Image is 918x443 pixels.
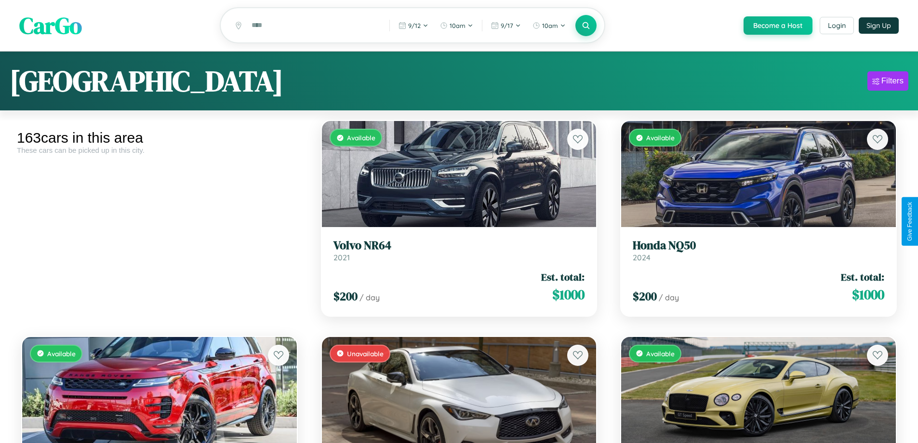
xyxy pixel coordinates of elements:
h3: Honda NQ50 [633,239,884,253]
span: $ 200 [633,288,657,304]
a: Honda NQ502024 [633,239,884,262]
h1: [GEOGRAPHIC_DATA] [10,61,283,101]
button: Filters [867,71,908,91]
span: Est. total: [841,270,884,284]
span: Available [347,134,375,142]
span: $ 1000 [852,285,884,304]
span: 9 / 17 [501,22,513,29]
div: These cars can be picked up in this city. [17,146,302,154]
span: CarGo [19,10,82,41]
span: $ 1000 [552,285,585,304]
span: $ 200 [333,288,358,304]
span: / day [659,293,679,302]
button: Become a Host [744,16,812,35]
span: 10am [450,22,466,29]
div: 163 cars in this area [17,130,302,146]
button: 10am [435,18,478,33]
span: Available [646,349,675,358]
span: 10am [542,22,558,29]
span: Available [47,349,76,358]
span: Est. total: [541,270,585,284]
button: Login [820,17,854,34]
span: 9 / 12 [408,22,421,29]
span: Available [646,134,675,142]
button: 9/12 [394,18,433,33]
button: 10am [528,18,571,33]
a: Volvo NR642021 [333,239,585,262]
span: / day [359,293,380,302]
button: 9/17 [486,18,526,33]
span: Unavailable [347,349,384,358]
h3: Volvo NR64 [333,239,585,253]
span: 2021 [333,253,350,262]
span: 2024 [633,253,651,262]
button: Sign Up [859,17,899,34]
div: Filters [881,76,904,86]
div: Give Feedback [906,202,913,241]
